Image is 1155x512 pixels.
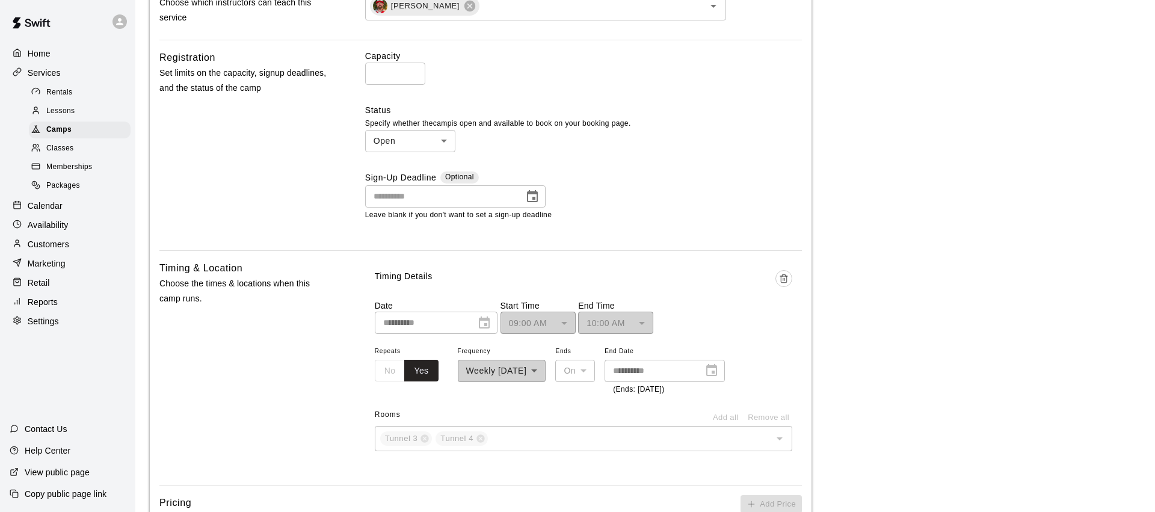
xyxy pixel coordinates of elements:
[29,102,135,120] a: Lessons
[555,360,595,382] div: On
[404,360,438,382] button: Yes
[458,344,546,360] span: Frequency
[159,495,191,511] h6: Pricing
[28,277,50,289] p: Retail
[46,105,75,117] span: Lessons
[29,159,131,176] div: Memberships
[28,67,61,79] p: Services
[29,177,135,196] a: Packages
[29,83,135,102] a: Rentals
[578,300,653,312] p: End Time
[46,161,92,173] span: Memberships
[365,171,437,185] label: Sign-Up Deadline
[10,45,126,63] a: Home
[445,173,474,181] span: Optional
[28,219,69,231] p: Availability
[520,185,544,209] button: Choose date
[375,360,439,382] div: outlined button group
[555,344,595,360] span: Ends
[29,177,131,194] div: Packages
[10,274,126,292] a: Retail
[46,124,72,136] span: Camps
[28,48,51,60] p: Home
[25,466,90,478] p: View public page
[46,87,73,99] span: Rentals
[159,276,327,306] p: Choose the times & locations when this camp runs.
[29,84,131,101] div: Rentals
[10,293,126,311] a: Reports
[365,118,802,130] p: Specify whether the camp is open and available to book on your booking page.
[10,64,126,82] a: Services
[28,238,69,250] p: Customers
[29,140,131,157] div: Classes
[365,104,802,116] label: Status
[365,209,802,221] p: Leave blank if you don't want to set a sign-up deadline
[25,488,106,500] p: Copy public page link
[29,122,131,138] div: Camps
[365,130,455,152] div: Open
[775,270,792,300] span: Delete time
[29,158,135,177] a: Memberships
[10,197,126,215] a: Calendar
[10,235,126,253] a: Customers
[46,180,80,192] span: Packages
[365,50,802,62] label: Capacity
[605,344,725,360] span: End Date
[29,121,135,140] a: Camps
[28,315,59,327] p: Settings
[10,216,126,234] a: Availability
[375,344,448,360] span: Repeats
[375,300,497,312] p: Date
[28,258,66,270] p: Marketing
[159,50,215,66] h6: Registration
[159,261,242,276] h6: Timing & Location
[28,296,58,308] p: Reports
[25,423,67,435] p: Contact Us
[25,445,70,457] p: Help Center
[500,300,576,312] p: Start Time
[613,384,716,396] p: (Ends: [DATE])
[375,270,433,283] p: Timing Details
[46,143,73,155] span: Classes
[159,66,327,96] p: Set limits on the capacity, signup deadlines, and the status of the camp
[29,140,135,158] a: Classes
[29,103,131,120] div: Lessons
[28,200,63,212] p: Calendar
[375,410,401,419] span: Rooms
[10,312,126,330] a: Settings
[10,254,126,273] a: Marketing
